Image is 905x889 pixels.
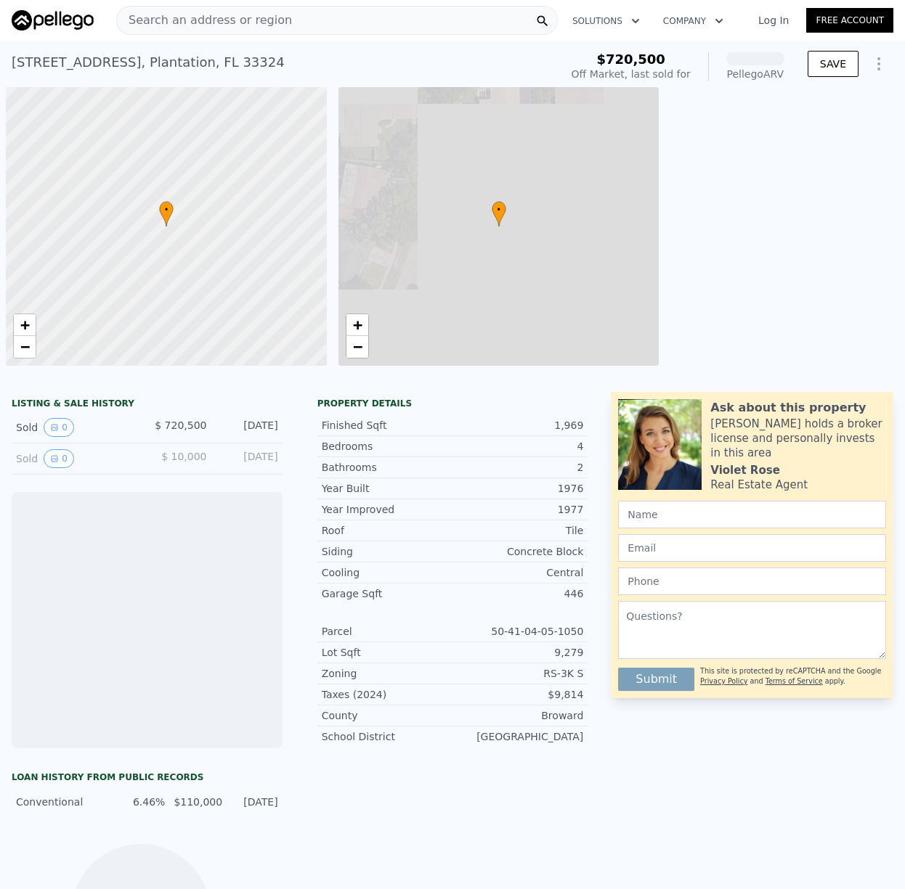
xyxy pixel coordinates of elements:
[618,668,694,691] button: Submit
[710,478,808,492] div: Real Estate Agent
[218,418,277,437] div: [DATE]
[700,677,747,685] a: Privacy Policy
[322,565,452,580] div: Cooling
[806,8,893,33] a: Free Account
[452,418,583,433] div: 1,969
[322,708,452,723] div: County
[16,418,135,437] div: Sold
[452,460,583,475] div: 2
[452,666,583,681] div: RS-3K S
[14,314,36,336] a: Zoom in
[218,449,277,468] div: [DATE]
[452,544,583,559] div: Concrete Block
[452,645,583,660] div: 9,279
[317,398,588,409] div: Property details
[452,439,583,454] div: 4
[452,481,583,496] div: 1976
[452,502,583,517] div: 1977
[618,534,886,562] input: Email
[346,314,368,336] a: Zoom in
[766,677,823,685] a: Terms of Service
[322,418,452,433] div: Finished Sqft
[741,13,806,28] a: Log In
[322,439,452,454] div: Bedrooms
[16,449,135,468] div: Sold
[864,49,893,78] button: Show Options
[452,687,583,702] div: $9,814
[452,729,583,744] div: [GEOGRAPHIC_DATA]
[20,337,30,356] span: −
[346,336,368,358] a: Zoom out
[118,795,165,809] div: 6.46%
[12,10,94,30] img: Pellego
[700,662,886,691] div: This site is protected by reCAPTCHA and the Google and apply.
[44,418,74,437] button: View historical data
[452,565,583,580] div: Central
[808,51,859,77] button: SAVE
[652,8,735,34] button: Company
[14,336,36,358] a: Zoom out
[492,201,506,226] div: •
[726,67,784,81] div: Pellego ARV
[561,8,652,34] button: Solutions
[618,501,886,528] input: Name
[12,771,283,783] div: Loan history from public records
[322,544,452,559] div: Siding
[452,624,583,639] div: 50-41-04-05-1050
[12,398,283,412] div: LISTING & SALE HISTORY
[322,523,452,538] div: Roof
[322,666,452,681] div: Zoning
[618,568,886,595] input: Phone
[322,687,452,702] div: Taxes (2024)
[159,201,174,226] div: •
[572,67,691,81] div: Off Market, last sold for
[322,481,452,496] div: Year Built
[117,12,292,29] span: Search an address or region
[155,419,206,431] span: $ 720,500
[710,463,779,478] div: Violet Rose
[174,795,222,809] div: $110,000
[159,203,174,216] span: •
[452,523,583,538] div: Tile
[322,645,452,660] div: Lot Sqft
[44,449,74,468] button: View historical data
[16,795,110,809] div: Conventional
[710,399,866,417] div: Ask about this property
[161,451,206,462] span: $ 10,000
[352,316,362,334] span: +
[322,460,452,475] div: Bathrooms
[452,586,583,601] div: 446
[710,417,886,460] div: [PERSON_NAME] holds a broker license and personally invests in this area
[352,337,362,356] span: −
[492,203,506,216] span: •
[12,52,285,73] div: [STREET_ADDRESS] , Plantation , FL 33324
[20,316,30,334] span: +
[322,624,452,639] div: Parcel
[322,729,452,744] div: School District
[452,708,583,723] div: Broward
[322,502,452,517] div: Year Improved
[231,795,277,809] div: [DATE]
[596,52,665,67] span: $720,500
[322,586,452,601] div: Garage Sqft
